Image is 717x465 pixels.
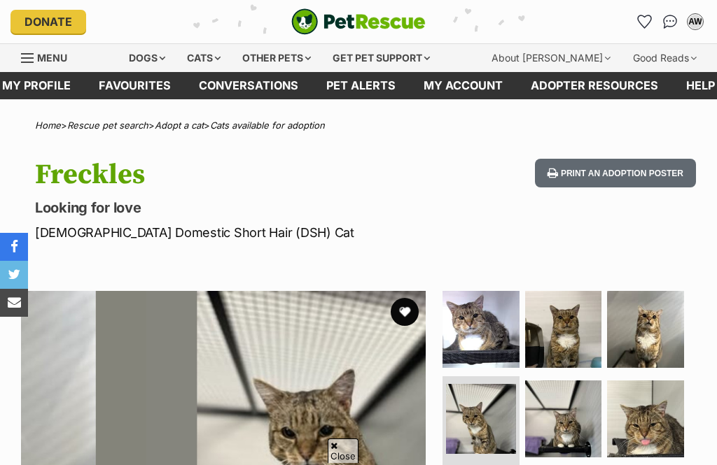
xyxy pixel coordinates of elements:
img: chat-41dd97257d64d25036548639549fe6c8038ab92f7586957e7f3b1b290dea8141.svg [663,15,678,29]
a: Adopt a cat [155,120,204,131]
div: Other pets [232,44,321,72]
a: Conversations [659,10,681,33]
a: Pet alerts [312,72,410,99]
img: Photo of Freckles [443,291,520,368]
a: Home [35,120,61,131]
img: Photo of Freckles [525,291,602,368]
img: Photo of Freckles [525,380,602,457]
img: Photo of Freckles [607,380,684,457]
img: logo-cat-932fe2b9b8326f06289b0f2fb663e598f794de774fb13d1741a6617ecf9a85b4.svg [291,8,426,35]
a: Menu [21,44,77,69]
p: Looking for love [35,198,440,217]
p: [DEMOGRAPHIC_DATA] Domestic Short Hair (DSH) Cat [35,223,440,242]
a: Favourites [85,72,185,99]
ul: Account quick links [634,10,706,33]
img: Photo of Freckles [446,384,516,454]
div: Cats [177,44,230,72]
button: favourite [391,298,419,326]
h1: Freckles [35,159,440,191]
a: Rescue pet search [67,120,148,131]
div: About [PERSON_NAME] [482,44,620,72]
div: Good Reads [623,44,706,72]
a: Adopter resources [517,72,672,99]
span: Close [328,438,358,463]
a: My account [410,72,517,99]
button: My account [684,10,706,33]
a: Cats available for adoption [210,120,325,131]
img: Photo of Freckles [607,291,684,368]
a: Donate [11,10,86,34]
div: AW [688,15,702,29]
button: Print an adoption poster [535,159,696,187]
span: Menu [37,52,67,64]
a: PetRescue [291,8,426,35]
div: Dogs [119,44,175,72]
div: Get pet support [323,44,440,72]
a: Favourites [634,10,656,33]
a: conversations [185,72,312,99]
